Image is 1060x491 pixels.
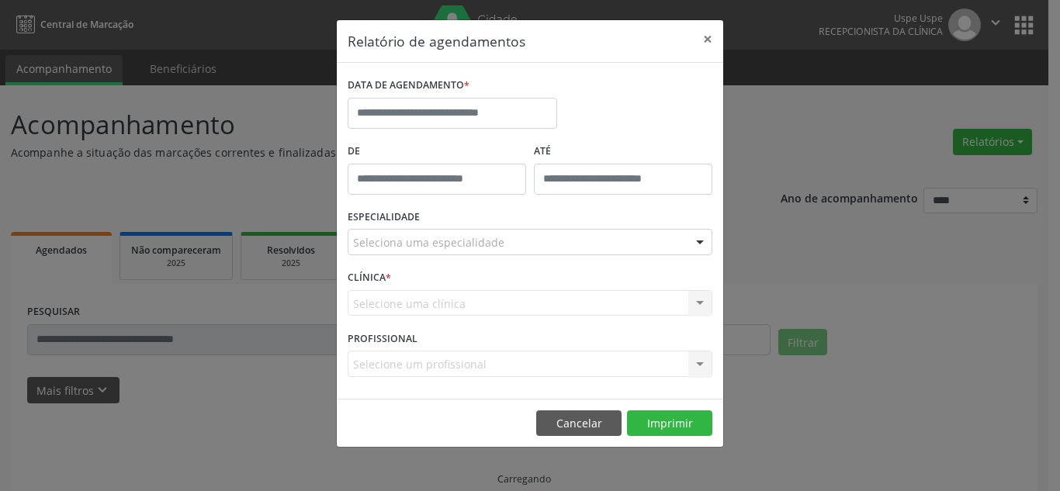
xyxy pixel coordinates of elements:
button: Imprimir [627,410,712,437]
h5: Relatório de agendamentos [348,31,525,51]
button: Close [692,20,723,58]
span: Seleciona uma especialidade [353,234,504,251]
label: CLÍNICA [348,266,391,290]
label: ATÉ [534,140,712,164]
label: ESPECIALIDADE [348,206,420,230]
label: PROFISSIONAL [348,327,417,351]
label: De [348,140,526,164]
button: Cancelar [536,410,622,437]
label: DATA DE AGENDAMENTO [348,74,469,98]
